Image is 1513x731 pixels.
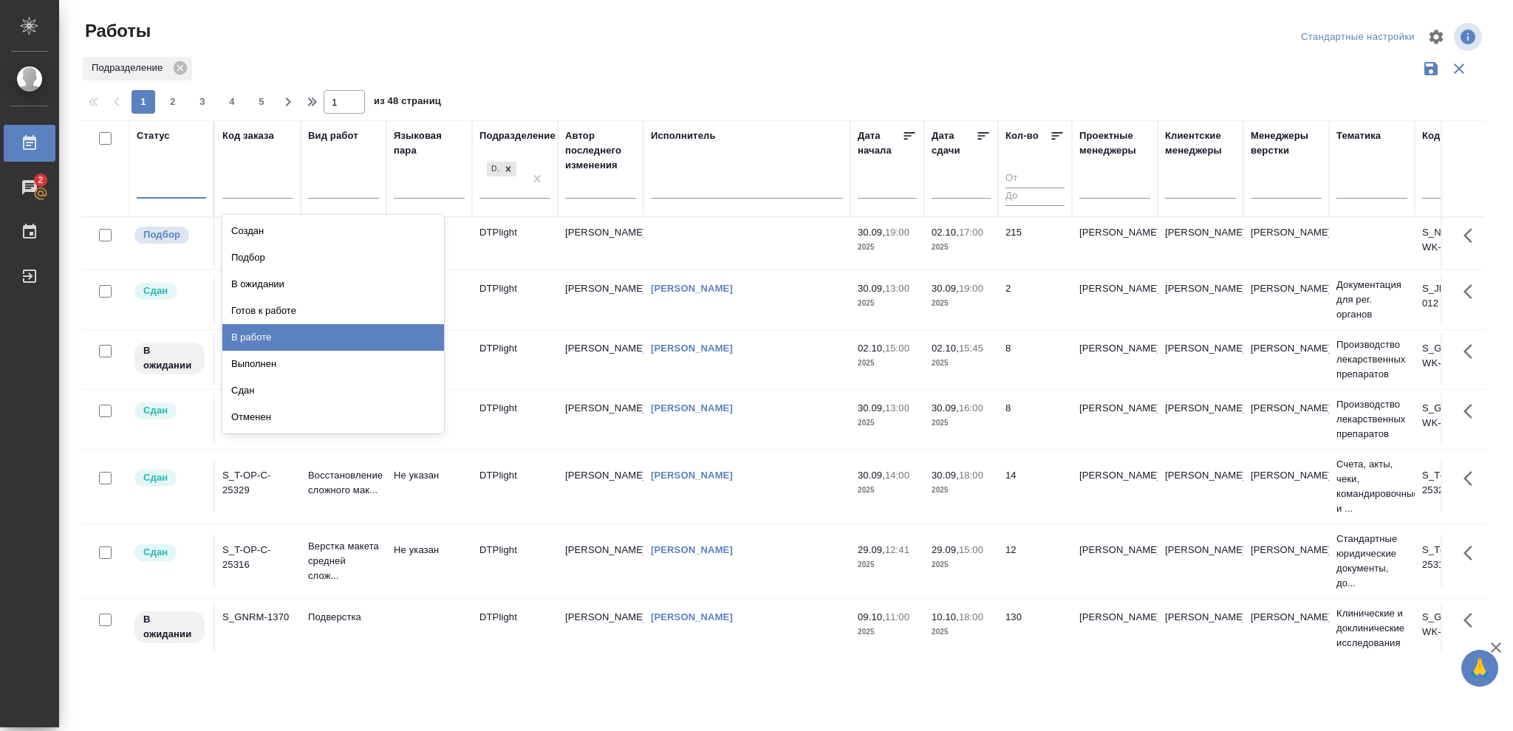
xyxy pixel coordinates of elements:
button: 4 [220,90,244,114]
div: Отменен [222,404,444,430]
td: 215 [998,218,1072,270]
span: Посмотреть информацию [1454,23,1485,51]
td: S_JNJ-862-WK-012 [1415,274,1500,326]
button: Здесь прячутся важные кнопки [1455,274,1490,309]
p: [PERSON_NAME] [1251,341,1322,356]
div: Тематика [1336,128,1381,143]
p: Клинические и доклинические исследования [1336,606,1407,651]
p: [PERSON_NAME] [1251,468,1322,483]
p: 02.10, [858,343,885,354]
p: 19:00 [885,227,909,238]
div: S_GNRM-1370 [222,610,293,625]
p: 09.10, [858,611,885,622]
div: Автор последнего изменения [565,128,636,173]
td: DTPlight [472,334,558,385]
div: S_T-OP-C-25316 [222,543,293,572]
td: 12 [998,535,1072,587]
td: DTPlight [472,274,558,326]
div: Языковая пара [394,128,465,158]
p: 2025 [858,416,917,430]
p: 02.10, [932,227,959,238]
td: [PERSON_NAME] [1158,218,1243,270]
button: Здесь прячутся важные кнопки [1455,394,1490,429]
div: Кол-во [1005,128,1039,143]
p: 02.10, [932,343,959,354]
td: Не указан [386,461,472,512]
td: S_T-OP-C-25316-WK-009 [1415,535,1500,587]
div: Код работы [1422,128,1479,143]
button: Здесь прячутся важные кнопки [1455,603,1490,638]
p: 29.09, [932,544,959,555]
p: 12:41 [885,544,909,555]
td: [PERSON_NAME] [1158,334,1243,385]
td: 8 [998,394,1072,445]
p: 10.10, [932,611,959,622]
button: Здесь прячутся важные кнопки [1455,461,1490,496]
p: Верстка макета средней слож... [308,539,379,583]
p: 15:45 [959,343,983,354]
p: 13:00 [885,402,909,413]
span: из 48 страниц [374,92,441,114]
p: 11:00 [885,611,909,622]
button: 5 [250,90,273,114]
p: 18:00 [959,470,983,481]
button: Здесь прячутся важные кнопки [1455,218,1490,253]
p: 2025 [932,240,991,255]
p: В ожидании [143,343,196,373]
td: [PERSON_NAME] [1158,603,1243,654]
p: 15:00 [959,544,983,555]
div: Выполнен [222,351,444,377]
a: [PERSON_NAME] [651,611,733,622]
td: [PERSON_NAME] [1072,334,1158,385]
td: S_GNRM-1370-WK-050 [1415,603,1500,654]
p: 2025 [858,356,917,371]
td: [PERSON_NAME] [1158,394,1243,445]
button: Здесь прячутся важные кнопки [1455,535,1490,571]
p: 2025 [932,483,991,498]
p: 30.09, [858,227,885,238]
a: 2 [4,169,55,206]
div: В ожидании [222,271,444,298]
span: 🙏 [1467,653,1492,684]
div: Подразделение [479,128,556,143]
div: S_T-OP-C-25329 [222,468,293,498]
td: DTPlight [472,461,558,512]
div: Код заказа [222,128,274,143]
div: Сдан [222,377,444,404]
p: Производство лекарственных препаратов [1336,337,1407,382]
div: Готов к работе [222,298,444,324]
p: 14:00 [885,470,909,481]
div: Менеджер проверил работу исполнителя, передает ее на следующий этап [133,543,206,563]
div: Клиентские менеджеры [1165,128,1236,158]
td: DTPlight [472,535,558,587]
div: Вид работ [308,128,358,143]
p: 30.09, [932,283,959,294]
div: Исполнитель [651,128,716,143]
p: [PERSON_NAME] [1251,225,1322,240]
div: Создан [222,218,444,244]
div: DTPlight [487,162,500,177]
td: [PERSON_NAME] [558,461,643,512]
span: 5 [250,95,273,109]
div: Дата начала [858,128,902,158]
td: [PERSON_NAME] [558,334,643,385]
td: [PERSON_NAME] [1072,603,1158,654]
td: [PERSON_NAME] [1072,394,1158,445]
div: Менеджер проверил работу исполнителя, передает ее на следующий этап [133,401,206,421]
p: В ожидании [143,612,196,642]
td: S_NVRT-5233-WK-006 [1415,218,1500,270]
p: Сдан [143,284,168,298]
td: [PERSON_NAME] [1072,218,1158,270]
div: Подразделение [83,57,192,80]
p: 2025 [858,483,917,498]
div: Менеджер проверил работу исполнителя, передает ее на следующий этап [133,468,206,488]
button: 2 [161,90,185,114]
p: 18:00 [959,611,983,622]
td: S_T-OP-C-25329-WK-007 [1415,461,1500,512]
td: DTPlight [472,218,558,270]
span: 2 [161,95,185,109]
td: 2 [998,274,1072,326]
p: Сдан [143,470,168,485]
div: Статус [137,128,170,143]
td: [PERSON_NAME] [1158,274,1243,326]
